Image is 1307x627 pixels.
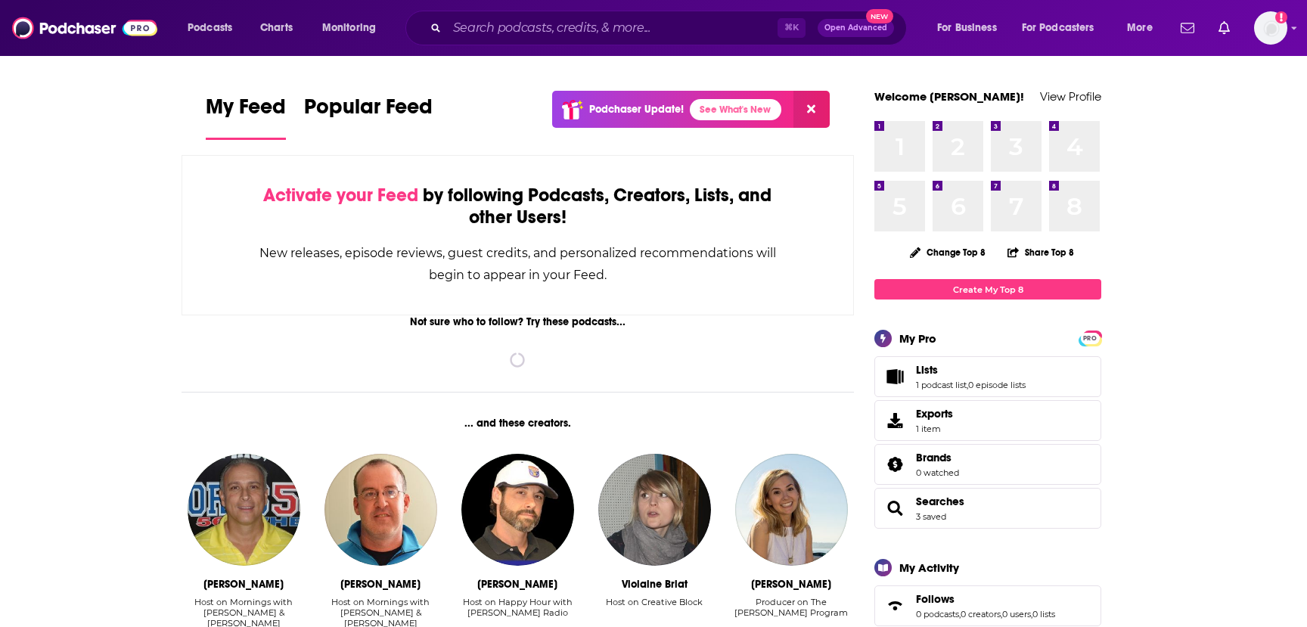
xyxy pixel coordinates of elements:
a: Follows [916,592,1055,606]
a: Lists [880,366,910,387]
span: More [1127,17,1153,39]
span: PRO [1081,333,1099,344]
a: 0 podcasts [916,609,959,619]
img: Marissa Johnson [735,454,847,566]
div: John Hardin [477,578,557,591]
div: Eli Savoie [340,578,421,591]
a: Show notifications dropdown [1175,15,1200,41]
a: My Feed [206,94,286,140]
span: ⌘ K [778,18,806,38]
span: Lists [874,356,1101,397]
span: Open Advanced [824,24,887,32]
div: Search podcasts, credits, & more... [420,11,921,45]
span: For Podcasters [1022,17,1094,39]
span: New [866,9,893,23]
a: 0 lists [1032,609,1055,619]
span: For Business [937,17,997,39]
img: John Hardin [461,454,573,566]
a: Lists [916,363,1026,377]
a: 0 creators [961,609,1001,619]
div: Host on Happy Hour with [PERSON_NAME] Radio [455,597,580,618]
a: Create My Top 8 [874,279,1101,300]
span: , [967,380,968,390]
span: Podcasts [188,17,232,39]
button: open menu [927,16,1016,40]
button: open menu [1116,16,1172,40]
div: Producer on The [PERSON_NAME] Program [729,597,854,618]
span: Exports [916,407,953,421]
span: 1 item [916,424,953,434]
div: by following Podcasts, Creators, Lists, and other Users! [258,185,778,228]
img: Eli Savoie [324,454,436,566]
a: 0 users [1002,609,1031,619]
span: , [1031,609,1032,619]
div: Marissa Johnson [751,578,831,591]
span: Monitoring [322,17,376,39]
div: Violaine Briat [622,578,688,591]
span: Lists [916,363,938,377]
input: Search podcasts, credits, & more... [447,16,778,40]
a: View Profile [1040,89,1101,104]
p: Podchaser Update! [589,103,684,116]
a: Searches [880,498,910,519]
a: PRO [1081,332,1099,343]
span: , [1001,609,1002,619]
a: Charts [250,16,302,40]
svg: Add a profile image [1275,11,1287,23]
button: Share Top 8 [1007,237,1075,267]
a: 0 watched [916,467,959,478]
div: ... and these creators. [182,417,854,430]
span: Exports [880,410,910,431]
div: Not sure who to follow? Try these podcasts... [182,315,854,328]
button: open menu [1012,16,1116,40]
a: Brands [880,454,910,475]
a: 3 saved [916,511,946,522]
span: Activate your Feed [263,184,418,206]
div: My Activity [899,560,959,575]
button: Show profile menu [1254,11,1287,45]
a: Welcome [PERSON_NAME]! [874,89,1024,104]
a: See What's New [690,99,781,120]
span: Logged in as jenc9678 [1254,11,1287,45]
div: New releases, episode reviews, guest credits, and personalized recommendations will begin to appe... [258,242,778,286]
span: Follows [874,585,1101,626]
img: User Profile [1254,11,1287,45]
img: Greg Gaston [188,454,300,566]
a: Follows [880,595,910,616]
span: , [959,609,961,619]
span: Follows [916,592,955,606]
a: Show notifications dropdown [1212,15,1236,41]
div: Greg Gaston [203,578,284,591]
a: 0 episode lists [968,380,1026,390]
img: Violaine Briat [598,454,710,566]
span: Searches [874,488,1101,529]
button: Change Top 8 [901,243,995,262]
span: Popular Feed [304,94,433,129]
button: open menu [312,16,396,40]
div: Host on Creative Block [606,597,703,607]
span: Charts [260,17,293,39]
a: Searches [916,495,964,508]
button: Open AdvancedNew [818,19,894,37]
a: Exports [874,400,1101,441]
a: Brands [916,451,959,464]
a: Popular Feed [304,94,433,140]
span: Brands [916,451,952,464]
span: Brands [874,444,1101,485]
span: My Feed [206,94,286,129]
img: Podchaser - Follow, Share and Rate Podcasts [12,14,157,42]
button: open menu [177,16,252,40]
div: My Pro [899,331,936,346]
a: 1 podcast list [916,380,967,390]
